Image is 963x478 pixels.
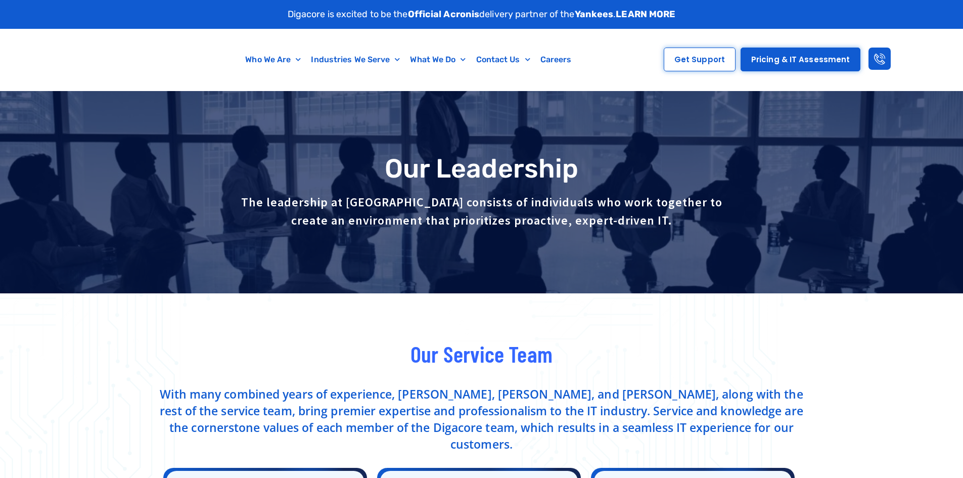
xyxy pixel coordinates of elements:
[20,34,141,85] img: Digacore logo 1
[535,48,577,71] a: Careers
[741,48,860,71] a: Pricing & IT Assessment
[190,48,628,71] nav: Menu
[158,154,805,183] h1: Our Leadership
[664,48,736,71] a: Get Support
[408,9,480,20] strong: Official Acronis
[405,48,471,71] a: What We Do
[575,9,614,20] strong: Yankees
[410,340,553,367] span: Our Service Team
[288,8,676,21] p: Digacore is excited to be the delivery partner of the .
[616,9,675,20] a: LEARN MORE
[471,48,535,71] a: Contact Us
[306,48,405,71] a: Industries We Serve
[239,193,724,230] p: The leadership at [GEOGRAPHIC_DATA] consists of individuals who work together to create an enviro...
[751,56,850,63] span: Pricing & IT Assessment
[674,56,725,63] span: Get Support
[158,386,805,453] p: With many combined years of experience, [PERSON_NAME], [PERSON_NAME], and [PERSON_NAME], along wi...
[240,48,306,71] a: Who We Are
